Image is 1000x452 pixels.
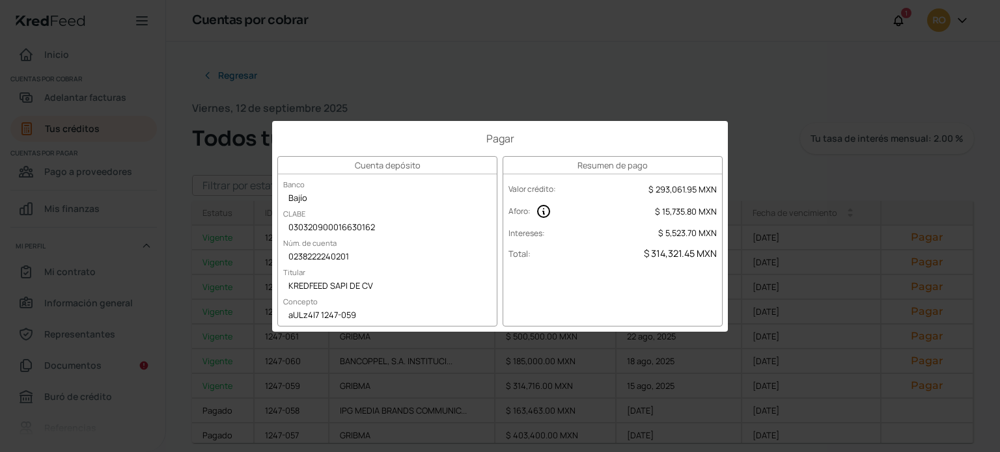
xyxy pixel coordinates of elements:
[277,131,723,146] h1: Pagar
[278,174,310,194] label: Banco
[278,277,497,297] div: KREDFEED SAPI DE CV
[655,206,717,217] span: $ 15,735.80 MXN
[278,233,342,253] label: Núm. de cuenta
[278,204,311,224] label: CLABE
[278,291,323,312] label: Concepto
[278,306,497,326] div: aULz4l7 1247-059
[278,248,497,267] div: 0238222240201
[278,189,497,209] div: Bajío
[503,157,722,174] h3: Resumen de pago
[508,206,531,217] label: Aforo :
[278,262,311,282] label: Titular
[278,157,497,174] h3: Cuenta depósito
[508,228,545,239] label: Intereses :
[644,247,717,259] span: $ 314,321.45 MXN
[648,183,717,195] span: $ 293,061.95 MXN
[508,183,556,194] label: Valor crédito :
[278,219,497,238] div: 030320900016630162
[508,248,531,259] label: Total :
[658,227,717,239] span: $ 5,523.70 MXN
